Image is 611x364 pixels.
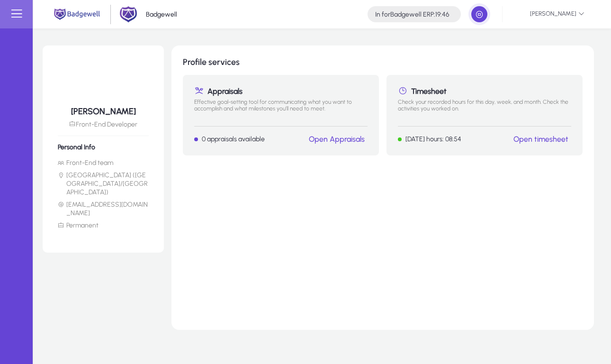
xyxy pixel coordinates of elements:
li: [GEOGRAPHIC_DATA] ([GEOGRAPHIC_DATA]/[GEOGRAPHIC_DATA]) [58,171,149,197]
button: Open timesheet [511,134,571,144]
h1: Profile services [183,57,583,67]
span: 19:46 [435,10,449,18]
h1: Appraisals [194,86,368,96]
p: Check your recorded hours for this day, week, and month. Check the activities you worked on. [398,99,571,118]
img: 39.jpeg [84,61,122,99]
h6: Personal Info [58,143,149,151]
img: 39.jpeg [510,6,526,22]
p: Front-End Developer [58,120,149,128]
li: [EMAIL_ADDRESS][DOMAIN_NAME] [58,200,149,218]
button: Open Appraisals [306,134,368,144]
p: [DATE] hours: 08:54 [405,135,461,143]
span: : [434,10,435,18]
p: Effective goal-setting tool for communicating what you want to accomplish and what milestones you... [194,99,368,118]
span: [PERSON_NAME] [510,6,584,22]
p: Badgewell [146,10,177,18]
h4: Badgewell ERP [375,10,449,18]
li: Front-End team [58,159,149,167]
li: Permanent [58,221,149,230]
a: Open timesheet [513,135,568,144]
img: main.png [52,8,102,21]
button: [PERSON_NAME] [503,6,592,23]
p: 0 appraisals available [202,135,265,143]
h1: Timesheet [398,86,571,96]
img: 2.png [119,5,137,23]
a: Open Appraisals [309,135,365,144]
h5: [PERSON_NAME] [58,106,149,117]
span: In for [375,10,390,18]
